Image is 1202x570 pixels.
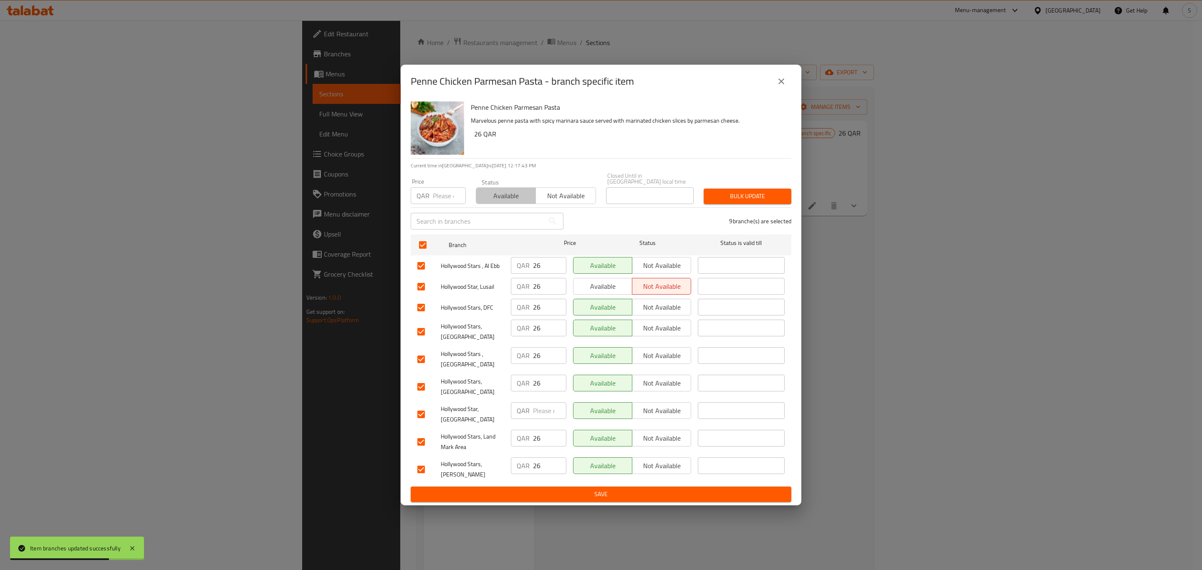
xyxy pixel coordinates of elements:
[471,101,785,113] h6: Penne Chicken Parmesan Pasta
[729,217,791,225] p: 9 branche(s) are selected
[577,405,629,417] span: Available
[517,302,530,312] p: QAR
[441,261,504,271] span: Hollywood Stars , Al Ebb
[517,323,530,333] p: QAR
[636,280,688,293] span: Not available
[636,432,688,444] span: Not available
[417,191,429,201] p: QAR
[533,257,566,274] input: Please enter price
[441,282,504,292] span: Hollywood Star, Lusail
[441,431,504,452] span: Hollywood Stars, Land Mark Area
[411,75,634,88] h2: Penne Chicken Parmesan Pasta - branch specific item
[632,257,691,274] button: Not available
[573,278,632,295] button: Available
[517,281,530,291] p: QAR
[704,189,791,204] button: Bulk update
[449,240,535,250] span: Branch
[577,322,629,334] span: Available
[577,460,629,472] span: Available
[533,299,566,315] input: Please enter price
[604,238,691,248] span: Status
[632,299,691,315] button: Not available
[698,238,785,248] span: Status is valid till
[533,430,566,446] input: Please enter price
[577,301,629,313] span: Available
[533,457,566,474] input: Please enter price
[577,280,629,293] span: Available
[632,347,691,364] button: Not available
[517,260,530,270] p: QAR
[573,402,632,419] button: Available
[573,375,632,391] button: Available
[710,191,785,202] span: Bulk update
[533,375,566,391] input: Please enter price
[636,301,688,313] span: Not available
[411,213,544,230] input: Search in branches
[517,406,530,416] p: QAR
[30,544,121,553] div: Item branches updated successfully
[573,347,632,364] button: Available
[480,190,533,202] span: Available
[517,461,530,471] p: QAR
[417,489,785,499] span: Save
[632,402,691,419] button: Not available
[441,349,504,370] span: Hollywood Stars , [GEOGRAPHIC_DATA]
[533,278,566,295] input: Please enter price
[632,457,691,474] button: Not available
[577,350,629,362] span: Available
[476,187,536,204] button: Available
[632,375,691,391] button: Not available
[539,190,592,202] span: Not available
[517,351,530,361] p: QAR
[471,116,785,126] p: Marvelous penne pasta with spicy marinara sauce served with marinated chicken slices by parmesan ...
[577,377,629,389] span: Available
[636,460,688,472] span: Not available
[632,430,691,446] button: Not available
[411,487,791,502] button: Save
[636,350,688,362] span: Not available
[433,187,466,204] input: Please enter price
[411,162,791,169] p: Current time in [GEOGRAPHIC_DATA] is [DATE] 12:17:43 PM
[441,376,504,397] span: Hollywood Stars, [GEOGRAPHIC_DATA]
[517,433,530,443] p: QAR
[441,321,504,342] span: Hollywood Stars, [GEOGRAPHIC_DATA]
[411,101,464,155] img: Penne Chicken Parmesan Pasta
[533,347,566,364] input: Please enter price
[771,71,791,91] button: close
[573,299,632,315] button: Available
[577,432,629,444] span: Available
[573,257,632,274] button: Available
[636,322,688,334] span: Not available
[517,378,530,388] p: QAR
[542,238,598,248] span: Price
[533,402,566,419] input: Please enter price
[441,404,504,425] span: Hollywood Star, [GEOGRAPHIC_DATA]
[441,303,504,313] span: Hollywood Stars, DFC
[533,320,566,336] input: Please enter price
[632,320,691,336] button: Not available
[573,320,632,336] button: Available
[632,278,691,295] button: Not available
[535,187,596,204] button: Not available
[636,405,688,417] span: Not available
[474,128,785,140] h6: 26 QAR
[441,459,504,480] span: Hollywood Stars, [PERSON_NAME]
[577,260,629,272] span: Available
[573,430,632,446] button: Available
[636,377,688,389] span: Not available
[573,457,632,474] button: Available
[636,260,688,272] span: Not available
